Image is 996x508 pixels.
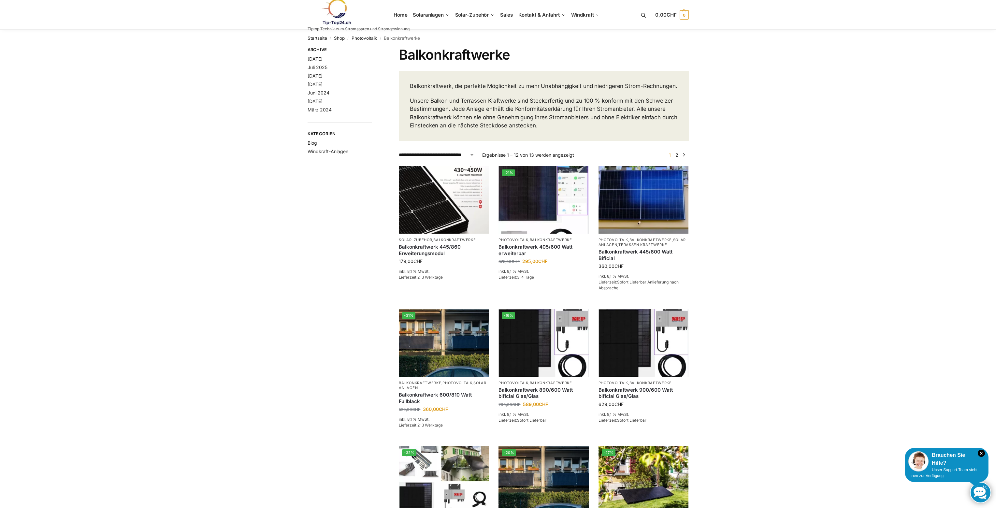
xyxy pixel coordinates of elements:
a: Balkonkraftwerk 890/600 Watt bificial Glas/Glas [498,387,588,399]
a: Balkonkraftwerk 600/810 Watt Fullblack [399,392,489,404]
span: CHF [614,401,624,407]
p: Ergebnisse 1 – 12 von 13 werden angezeigt [482,152,574,158]
span: Solaranlagen [413,12,444,18]
a: [DATE] [308,98,323,104]
p: , , , [599,238,688,248]
a: Balkonkraftwerk 445/860 Erweiterungsmodul [399,244,489,256]
bdi: 629,00 [599,401,624,407]
p: , [399,238,489,242]
a: Photovoltaik [498,238,528,242]
a: Seite 2 [674,152,680,158]
bdi: 360,00 [599,263,624,269]
p: , [599,381,688,385]
bdi: 700,00 [498,402,520,407]
span: Lieferzeit: [498,275,534,280]
p: , [498,381,588,385]
a: Windkraft [568,0,602,30]
bdi: 295,00 [522,258,547,264]
a: Startseite [308,36,327,41]
span: 2-3 Werktage [417,423,443,428]
span: Archive [308,47,372,53]
p: inkl. 8,1 % MwSt. [599,273,688,279]
span: / [345,36,352,41]
span: CHF [539,401,548,407]
bdi: 360,00 [423,406,448,412]
p: inkl. 8,1 % MwSt. [498,269,588,274]
a: Balkonkraftwerke [530,381,572,385]
span: Lieferzeit: [399,275,443,280]
p: , , [399,381,489,391]
span: CHF [512,402,520,407]
a: Balkonkraftwerk 900/600 Watt bificial Glas/Glas [599,387,688,399]
a: Bificiales Hochleistungsmodul [599,309,688,376]
span: Unser Support-Team steht Ihnen zur Verfügung [908,468,977,478]
img: Customer service [908,451,929,472]
img: Bificiales Hochleistungsmodul [498,309,588,376]
a: Terassen Kraftwerke [618,242,667,247]
a: [DATE] [308,73,323,79]
span: CHF [667,12,677,18]
a: -16%Bificiales Hochleistungsmodul [498,309,588,376]
div: Brauchen Sie Hilfe? [908,451,985,467]
span: CHF [614,263,624,269]
a: März 2024 [308,107,332,112]
p: Tiptop Technik zum Stromsparen und Stromgewinnung [308,27,410,31]
bdi: 520,00 [399,407,420,412]
a: Solaranlage für den kleinen Balkon [599,166,688,234]
a: → [681,152,686,158]
a: Juli 2025 [308,65,327,70]
a: Balkonkraftwerk 445/600 Watt Bificial [599,249,688,261]
span: Seite 1 [667,152,672,158]
p: inkl. 8,1 % MwSt. [399,269,489,274]
a: -21%Steckerfertig Plug & Play mit 410 Watt [498,166,588,234]
p: Balkonkraftwerk, die perfekte Möglichkeit zu mehr Unabhängigkeit und niedrigeren Strom-Rechnungen. [410,82,677,91]
p: inkl. 8,1 % MwSt. [399,416,489,422]
a: Balkonkraftwerke [530,238,572,242]
img: 2 Balkonkraftwerke [399,309,489,376]
a: [DATE] [308,81,323,87]
p: inkl. 8,1 % MwSt. [498,412,588,417]
a: Blog [308,140,317,146]
p: Unsere Balkon und Terrassen Kraftwerke sind Steckerfertig und zu 100 % konform mit den Schweizer ... [410,97,677,130]
span: CHF [439,406,448,412]
span: 0 [680,10,689,20]
span: Kategorien [308,131,372,137]
a: Juni 2024 [308,90,329,95]
a: Solar-Zubehör [399,238,432,242]
span: Sofort Lieferbar [517,418,546,423]
a: Solar-Zubehör [452,0,497,30]
span: CHF [413,258,423,264]
a: Sales [497,0,515,30]
span: 0,00 [655,12,676,18]
select: Shop-Reihenfolge [399,152,474,158]
a: Windkraft-Anlagen [308,149,348,154]
span: Lieferzeit: [599,418,646,423]
img: Balkonkraftwerk 445/860 Erweiterungsmodul [399,166,489,234]
span: CHF [538,258,547,264]
span: 2-3 Werktage [417,275,443,280]
span: Sofort Lieferbar [617,418,646,423]
img: Steckerfertig Plug & Play mit 410 Watt [498,166,588,234]
span: Lieferzeit: [498,418,546,423]
p: , [498,238,588,242]
span: Lieferzeit: [599,280,679,290]
a: Photovoltaik [442,381,472,385]
a: Balkonkraftwerk 405/600 Watt erweiterbar [498,244,588,256]
span: Sofort Lieferbar Anlieferung nach Absprache [599,280,679,290]
span: 3-4 Tage [517,275,534,280]
p: inkl. 8,1 % MwSt. [599,412,688,417]
a: Balkonkraftwerke [399,381,441,385]
a: Photovoltaik [352,36,377,41]
nav: Produkt-Seitennummerierung [665,152,688,158]
button: Close filters [372,47,376,54]
bdi: 589,00 [523,401,548,407]
a: -31%2 Balkonkraftwerke [399,309,489,376]
span: Sales [500,12,513,18]
a: Solaranlagen [399,381,486,390]
h1: Balkonkraftwerke [399,47,688,63]
bdi: 179,00 [399,258,423,264]
a: Balkonkraftwerke [629,381,672,385]
span: Kontakt & Anfahrt [518,12,560,18]
span: CHF [412,407,420,412]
